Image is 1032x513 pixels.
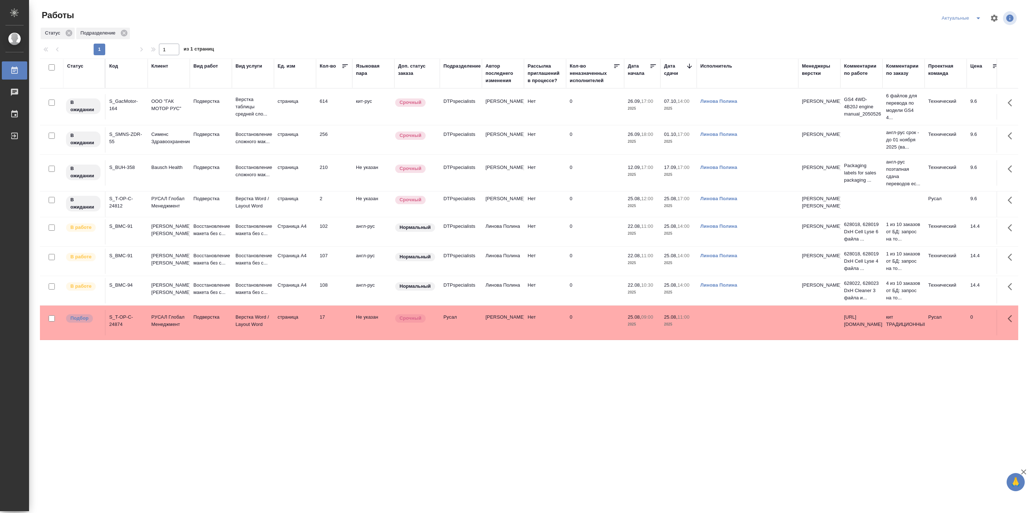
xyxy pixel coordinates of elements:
p: англ-рус поэтапная сдача переводов ес... [886,158,921,187]
div: S_BMC-91 [109,223,144,230]
p: В ожидании [70,132,96,146]
td: Не указан [352,191,394,217]
p: 11:00 [641,253,653,258]
div: Исполнитель назначен, приступать к работе пока рано [65,131,101,148]
p: 628022, 628023 DxH Cleaner 3 файла и... [844,280,879,302]
td: страница [274,191,316,217]
div: Код [109,62,118,70]
p: Подверстка [193,314,228,321]
div: Исполнитель выполняет работу [65,252,101,262]
td: 9.6 [967,160,1003,186]
p: Восстановление макета без с... [193,252,228,267]
td: DTPspecialists [440,249,482,274]
span: 🙏 [1010,474,1022,490]
td: [PERSON_NAME] [482,160,524,186]
td: Нет [524,94,566,120]
td: страница [274,310,316,335]
td: Нет [524,219,566,245]
p: 11:00 [641,223,653,229]
div: Доп. статус заказа [398,62,436,77]
td: 0 [566,310,624,335]
td: DTPspecialists [440,94,482,120]
div: Клиент [151,62,168,70]
div: Проектная команда [928,62,963,77]
p: РУСАЛ Глобал Менеджмент [151,314,186,328]
td: Технический [925,160,967,186]
td: 9.6 [967,94,1003,120]
td: DTPspecialists [440,219,482,245]
td: Нет [524,278,566,303]
button: Здесь прячутся важные кнопки [1003,310,1021,327]
td: [PERSON_NAME] [482,94,524,120]
td: 0 [566,191,624,217]
p: Срочный [400,132,421,139]
td: DTPspecialists [440,127,482,153]
td: 256 [316,127,352,153]
td: 0 [967,310,1003,335]
td: DTPspecialists [440,278,482,303]
div: S_BMC-91 [109,252,144,259]
p: Восстановление макета без с... [236,252,270,267]
a: Линова Полина [700,282,737,288]
p: 2025 [628,171,657,178]
button: Здесь прячутся важные кнопки [1003,160,1021,178]
p: 12:00 [641,196,653,201]
p: Packaging labels for sales packaging ... [844,162,879,184]
p: РУСАЛ Глобал Менеджмент [151,195,186,210]
div: Дата начала [628,62,650,77]
p: 18:00 [641,132,653,137]
p: 2025 [628,230,657,237]
td: [PERSON_NAME] [482,127,524,153]
p: В ожидании [70,196,96,211]
td: 14.4 [967,249,1003,274]
button: Здесь прячутся важные кнопки [1003,94,1021,112]
p: 2025 [628,289,657,296]
td: 0 [566,160,624,186]
div: Менеджеры верстки [802,62,837,77]
a: Линова Полина [700,98,737,104]
p: Подверстка [193,195,228,202]
p: Восстановление макета без с... [193,282,228,296]
a: Линова Полина [700,165,737,170]
p: 2025 [664,259,693,267]
td: Технический [925,249,967,274]
div: Исполнитель [700,62,732,70]
p: 4 из 10 заказов от БД: запрос на то... [886,280,921,302]
p: 2025 [628,321,657,328]
p: Срочный [400,196,421,203]
p: 2025 [628,202,657,210]
div: Статус [67,62,83,70]
p: ООО "ГАК МОТОР РУС" [151,98,186,112]
td: Нет [524,310,566,335]
p: 2025 [628,138,657,145]
p: 22.08, [628,282,641,288]
p: 25.08, [628,314,641,320]
td: Технический [925,127,967,153]
td: 102 [316,219,352,245]
p: Нормальный [400,253,431,260]
p: 01.10, [664,132,677,137]
p: Подбор [70,315,89,322]
td: Технический [925,94,967,120]
p: 2025 [628,259,657,267]
p: 2025 [664,230,693,237]
a: Линова Полина [700,132,737,137]
td: Русал [925,310,967,335]
div: S_SMNS-ZDR-55 [109,131,144,145]
p: Верстка таблицы средней сло... [236,96,270,118]
p: [PERSON_NAME] [PERSON_NAME] [151,282,186,296]
td: 0 [566,278,624,303]
td: Не указан [352,160,394,186]
span: Посмотреть информацию [1003,11,1018,25]
p: 2025 [664,202,693,210]
p: 1 из 10 заказов от БД: запрос на то... [886,250,921,272]
td: DTPspecialists [440,191,482,217]
td: 17 [316,310,352,335]
p: 2025 [664,138,693,145]
div: Подразделение [76,28,130,39]
td: англ-рус [352,278,394,303]
p: 25.08, [664,282,677,288]
p: В работе [70,224,91,231]
td: Нет [524,127,566,153]
p: Срочный [400,99,421,106]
